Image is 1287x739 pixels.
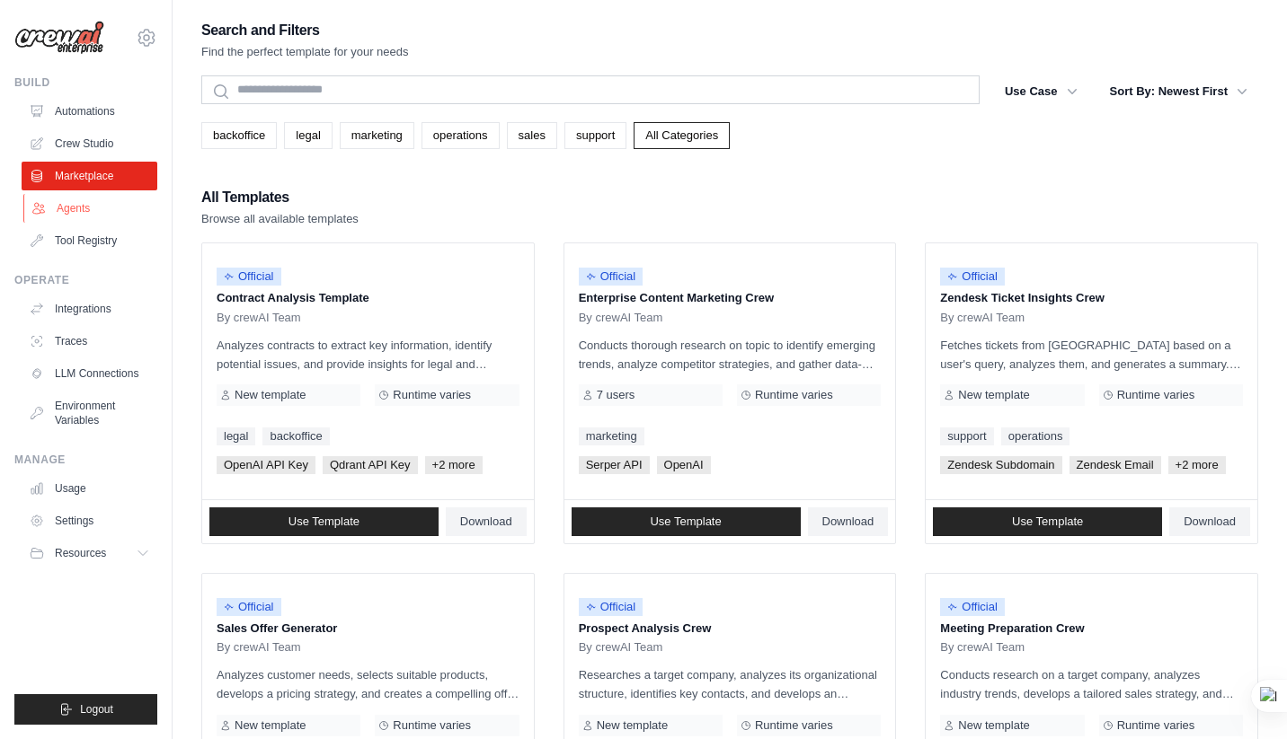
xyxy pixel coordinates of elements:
p: Researches a target company, analyzes its organizational structure, identifies key contacts, and ... [579,665,882,703]
span: Use Template [650,515,721,529]
span: +2 more [425,456,483,474]
span: Use Template [288,515,359,529]
p: Fetches tickets from [GEOGRAPHIC_DATA] based on a user's query, analyzes them, and generates a su... [940,336,1243,374]
span: New template [958,718,1029,733]
span: OpenAI [657,456,711,474]
button: Use Case [994,75,1088,108]
a: Use Template [572,507,801,536]
p: Find the perfect template for your needs [201,43,409,61]
span: By crewAI Team [940,640,1025,655]
a: Automations [22,97,157,126]
a: LLM Connections [22,359,157,388]
span: 7 users [597,388,635,402]
p: Browse all available templates [201,210,359,228]
p: Analyzes contracts to extract key information, identify potential issues, and provide insights fo... [217,336,519,374]
a: Integrations [22,295,157,323]
a: Traces [22,327,157,356]
span: Runtime varies [1117,718,1195,733]
span: OpenAI API Key [217,456,315,474]
span: Zendesk Email [1070,456,1161,474]
a: support [940,427,993,445]
span: Download [460,515,512,529]
a: backoffice [201,122,277,149]
button: Logout [14,694,157,725]
button: Resources [22,539,157,567]
span: Resources [55,546,106,560]
div: Operate [14,273,157,287]
a: Download [808,507,889,536]
a: Download [446,507,527,536]
button: Sort By: Newest First [1099,75,1258,108]
p: Conducts research on a target company, analyzes industry trends, develops a tailored sales strate... [940,665,1243,703]
a: Use Template [209,507,439,536]
p: Prospect Analysis Crew [579,620,882,638]
a: Usage [22,474,157,503]
a: operations [422,122,500,149]
a: Crew Studio [22,129,157,158]
a: Tool Registry [22,226,157,255]
span: Official [579,268,643,286]
a: support [564,122,626,149]
a: Settings [22,506,157,535]
a: marketing [340,122,414,149]
span: By crewAI Team [579,640,663,655]
h2: All Templates [201,185,359,210]
span: By crewAI Team [217,640,301,655]
span: Official [217,598,281,616]
div: Build [14,75,157,90]
a: backoffice [262,427,329,445]
span: Download [1184,515,1236,529]
a: All Categories [634,122,730,149]
span: Download [822,515,874,529]
span: Zendesk Subdomain [940,456,1061,474]
p: Conducts thorough research on topic to identify emerging trends, analyze competitor strategies, a... [579,336,882,374]
h2: Search and Filters [201,18,409,43]
span: New template [235,718,306,733]
span: Runtime varies [755,718,833,733]
span: Runtime varies [393,388,471,402]
a: Marketplace [22,162,157,190]
div: Manage [14,453,157,467]
span: By crewAI Team [579,311,663,325]
span: Runtime varies [755,388,833,402]
span: Serper API [579,456,650,474]
span: Official [217,268,281,286]
p: Meeting Preparation Crew [940,620,1243,638]
a: legal [217,427,255,445]
a: Download [1169,507,1250,536]
span: Runtime varies [393,718,471,733]
a: Environment Variables [22,391,157,435]
span: Official [940,268,1005,286]
span: Official [579,598,643,616]
p: Zendesk Ticket Insights Crew [940,289,1243,307]
span: Runtime varies [1117,388,1195,402]
p: Contract Analysis Template [217,289,519,307]
span: New template [597,718,668,733]
a: sales [507,122,557,149]
a: Use Template [933,507,1162,536]
span: Use Template [1012,515,1083,529]
p: Sales Offer Generator [217,620,519,638]
a: marketing [579,427,644,445]
span: +2 more [1168,456,1226,474]
span: Qdrant API Key [323,456,418,474]
span: By crewAI Team [217,311,301,325]
a: operations [1001,427,1070,445]
span: Logout [80,702,113,717]
span: New template [235,388,306,402]
img: Logo [14,21,104,55]
a: legal [284,122,332,149]
a: Agents [23,194,159,223]
span: New template [958,388,1029,402]
p: Analyzes customer needs, selects suitable products, develops a pricing strategy, and creates a co... [217,665,519,703]
span: Official [940,598,1005,616]
p: Enterprise Content Marketing Crew [579,289,882,307]
span: By crewAI Team [940,311,1025,325]
iframe: Chat Widget [1197,653,1287,739]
